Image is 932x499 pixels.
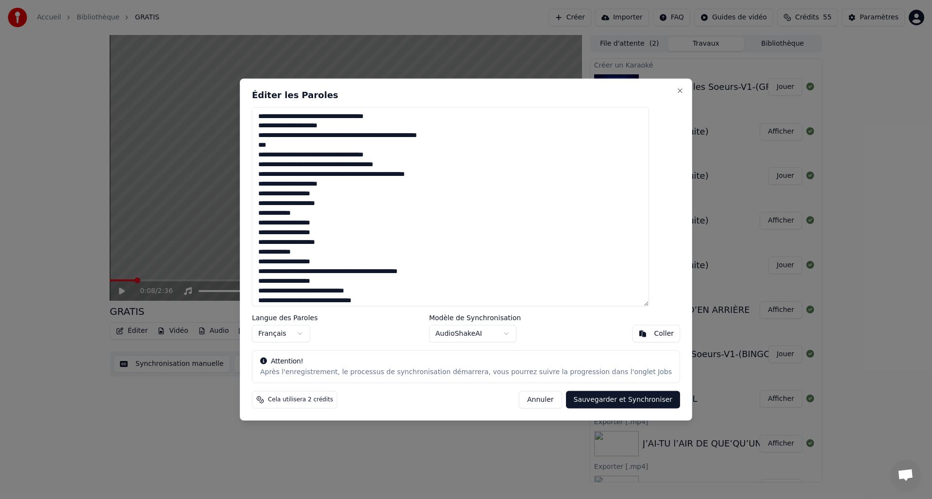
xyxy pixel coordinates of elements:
[252,314,318,321] label: Langue des Paroles
[429,314,521,321] label: Modèle de Synchronisation
[566,391,681,409] button: Sauvegarder et Synchroniser
[519,391,562,409] button: Annuler
[252,90,680,99] h2: Éditer les Paroles
[268,396,333,404] span: Cela utilisera 2 crédits
[260,357,672,366] div: Attention!
[632,325,681,343] button: Coller
[260,367,672,377] div: Après l'enregistrement, le processus de synchronisation démarrera, vous pourrez suivre la progres...
[654,329,674,339] div: Coller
